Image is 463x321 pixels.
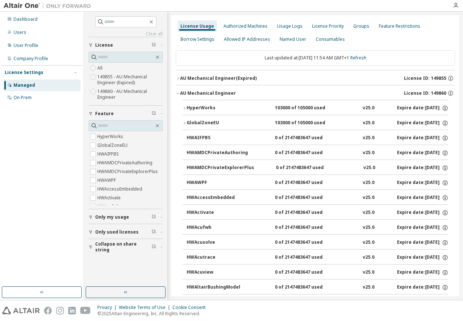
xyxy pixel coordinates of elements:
div: 0 of 2147483647 used [275,269,341,276]
img: instagram.svg [56,307,64,314]
div: Expire date: [DATE] [397,120,448,126]
button: HWAcufwh0 of 2147483647 usedv25.0Expire date:[DATE] [187,220,448,236]
div: Usage Logs [277,23,303,29]
div: Company Profile [13,56,48,62]
div: Managed [13,82,35,88]
button: HyperWorks103000 of 105000 usedv25.0Expire date:[DATE] [182,100,448,116]
span: Only used licenses [95,229,139,235]
span: Clear filter [152,229,156,235]
div: User Profile [13,43,38,48]
div: 0 of 2147483647 used [275,210,341,216]
div: HWAltairBushingModel [187,284,252,291]
div: Expire date: [DATE] [397,239,448,246]
div: Authorized Machines [223,23,268,29]
div: AU Mechanical Engineer [180,90,236,96]
label: HyperWorks [97,132,125,141]
div: v25.0 [363,254,374,261]
button: HWAMDCPrivateAuthoring0 of 2147483647 usedv25.0Expire date:[DATE] [187,145,448,161]
label: All [97,64,104,73]
button: License [89,37,163,53]
button: Feature [89,106,163,122]
button: GlobalZoneEU103000 of 105000 usedv25.0Expire date:[DATE] [182,115,448,131]
img: facebook.svg [44,307,52,314]
div: Dashboard [13,16,38,22]
span: Only my usage [95,214,129,220]
span: Feature [95,111,114,117]
label: HWActivate [97,193,122,202]
label: HWAWPF [97,176,117,185]
button: AU Mechanical Engineer(Expired)License ID: 149855 [176,70,455,86]
div: HWAIFPBS [187,135,252,141]
div: v25.0 [363,180,374,186]
div: Borrow Settings [180,36,214,42]
button: AU Mechanical EngineerLicense ID: 149860 [176,85,455,101]
div: Last updated at: [DATE] 11:54 AM GMT+1 [176,50,455,66]
div: HWAWPF [187,180,252,186]
label: HWAIFPBS [97,150,120,158]
div: Expire date: [DATE] [397,150,448,156]
span: License ID: 149860 [404,90,446,96]
div: HWAMDCPrivateAuthoring [187,150,252,156]
div: Users [13,30,26,35]
div: GlobalZoneEU [187,120,252,126]
div: License Usage [180,23,214,29]
div: 0 of 2147483647 used [275,239,341,246]
button: HWAltairBushingModel0 of 2147483647 usedv25.0Expire date:[DATE] [187,279,448,295]
div: AU Mechanical Engineer (Expired) [180,75,257,81]
label: HWAccessEmbedded [97,185,144,193]
div: v25.0 [363,120,374,126]
div: 103000 of 105000 used [275,105,341,111]
div: 0 of 2147483647 used [276,165,342,171]
div: 0 of 2147483647 used [275,180,341,186]
label: 149855 - AU Mechanical Engineer (Expired) [97,73,163,87]
label: HWAMDCPrivateAuthoring [97,158,154,167]
div: License Settings [5,70,43,75]
div: 0 of 2147483647 used [275,224,341,231]
div: Allowed IP Addresses [224,36,270,42]
div: HWAcuview [187,269,252,276]
div: v25.0 [363,269,374,276]
div: HWAcutrace [187,254,252,261]
div: Expire date: [DATE] [397,284,448,291]
div: v25.0 [363,224,374,231]
img: altair_logo.svg [2,307,40,314]
div: 103000 of 105000 used [275,120,341,126]
button: HWAcutrace0 of 2147483647 usedv25.0Expire date:[DATE] [187,250,448,266]
img: linkedin.svg [68,307,76,314]
div: Expire date: [DATE] [397,180,448,186]
div: 0 of 2147483647 used [275,150,341,156]
div: HWAMDCPrivateExplorerPlus [187,165,254,171]
span: Clear filter [152,111,156,117]
button: HWAltairCopilotHyperWorks0 of 2147483647 usedv25.0Expire date:[DATE] [187,294,448,310]
div: HWAcufwh [187,224,252,231]
label: HWAcufwh [97,202,121,211]
div: v25.0 [363,239,374,246]
div: Expire date: [DATE] [397,254,448,261]
a: Clear all [89,31,163,37]
div: HyperWorks [187,105,252,111]
div: v25.0 [363,195,374,201]
div: v25.0 [363,165,375,171]
button: HWAMDCPrivateExplorerPlus0 of 2147483647 usedv25.0Expire date:[DATE] [187,160,448,176]
div: 0 of 2147483647 used [275,284,341,291]
span: Clear filter [152,214,156,220]
label: GlobalZoneEU [97,141,129,150]
span: Clear filter [152,244,156,250]
span: Collapse on share string [95,241,152,253]
p: © 2025 Altair Engineering, Inc. All Rights Reserved. [97,310,210,317]
div: Website Terms of Use [119,305,172,310]
div: 0 of 2147483647 used [275,135,341,141]
button: HWAIFPBS0 of 2147483647 usedv25.0Expire date:[DATE] [187,130,448,146]
div: Expire date: [DATE] [397,135,448,141]
div: Cookie Consent [172,305,210,310]
div: HWAccessEmbedded [187,195,252,201]
div: HWAcusolve [187,239,252,246]
span: License [95,42,113,48]
button: HWAccessEmbedded0 of 2147483647 usedv25.0Expire date:[DATE] [187,190,448,206]
div: v25.0 [363,284,374,291]
div: v25.0 [363,210,374,216]
button: HWAcuview0 of 2147483647 usedv25.0Expire date:[DATE] [187,265,448,281]
button: HWAWPF0 of 2147483647 usedv25.0Expire date:[DATE] [187,175,448,191]
div: On Prem [13,95,32,101]
div: Expire date: [DATE] [397,210,448,216]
